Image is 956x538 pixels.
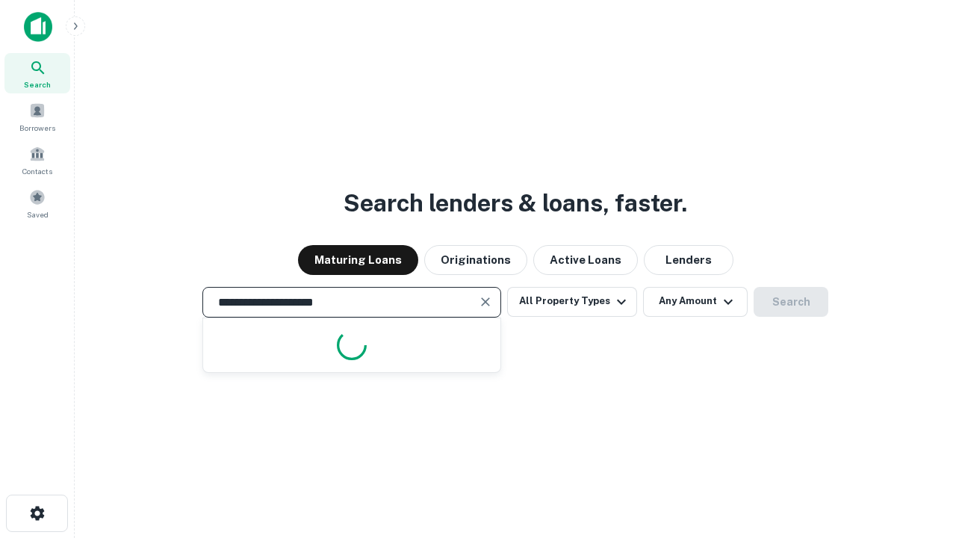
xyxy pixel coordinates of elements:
[4,53,70,93] a: Search
[533,245,638,275] button: Active Loans
[24,78,51,90] span: Search
[298,245,418,275] button: Maturing Loans
[344,185,687,221] h3: Search lenders & loans, faster.
[27,208,49,220] span: Saved
[4,96,70,137] a: Borrowers
[644,245,733,275] button: Lenders
[4,140,70,180] a: Contacts
[643,287,748,317] button: Any Amount
[881,418,956,490] iframe: Chat Widget
[507,287,637,317] button: All Property Types
[424,245,527,275] button: Originations
[475,291,496,312] button: Clear
[19,122,55,134] span: Borrowers
[22,165,52,177] span: Contacts
[24,12,52,42] img: capitalize-icon.png
[4,183,70,223] a: Saved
